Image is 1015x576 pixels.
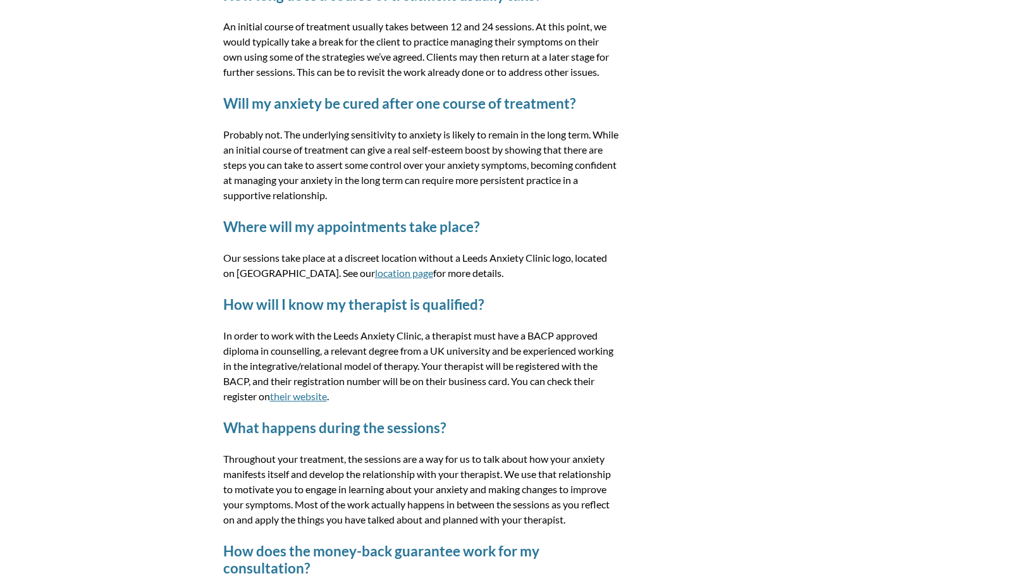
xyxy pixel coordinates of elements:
[270,390,327,402] a: their website
[223,419,619,436] h2: What happens during the sessions?
[223,127,619,203] p: Probably not. The underlying sensitivity to anxiety is likely to remain in the long term. While a...
[223,218,619,235] h2: Where will my appointments take place?
[223,328,619,404] p: In order to work with the Leeds Anxiety Clinic, a therapist must have a BACP approved diploma in ...
[223,296,619,313] h2: How will I know my therapist is qualified?
[375,267,433,279] a: location page
[223,250,619,281] p: Our sessions take place at a discreet location without a Leeds Anxiety Clinic logo, located on [G...
[223,19,619,80] p: An initial course of treatment usually takes between 12 and 24 sessions. At this point, we would ...
[223,451,619,527] p: Throughout your treatment, the sessions are a way for us to talk about how your anxiety manifests...
[223,95,619,112] h2: Will my anxiety be cured after one course of treatment?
